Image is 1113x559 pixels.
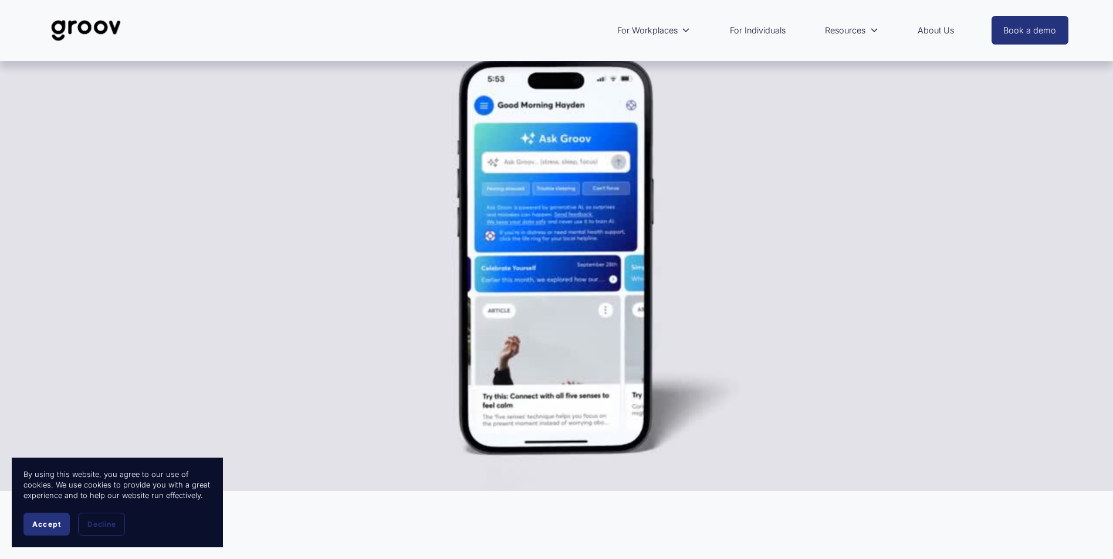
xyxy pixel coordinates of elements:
[617,23,678,38] span: For Workplaces
[23,513,70,536] button: Accept
[23,469,211,501] p: By using this website, you agree to our use of cookies. We use cookies to provide you with a grea...
[611,17,696,44] a: folder dropdown
[78,513,125,536] button: Decline
[32,520,61,529] span: Accept
[912,17,960,44] a: About Us
[12,458,223,547] section: Cookie banner
[87,520,116,529] span: Decline
[992,16,1069,45] a: Book a demo
[825,23,865,38] span: Resources
[819,17,884,44] a: folder dropdown
[724,17,791,44] a: For Individuals
[45,11,127,50] img: Groov | Unlock Human Potential at Work and in Life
